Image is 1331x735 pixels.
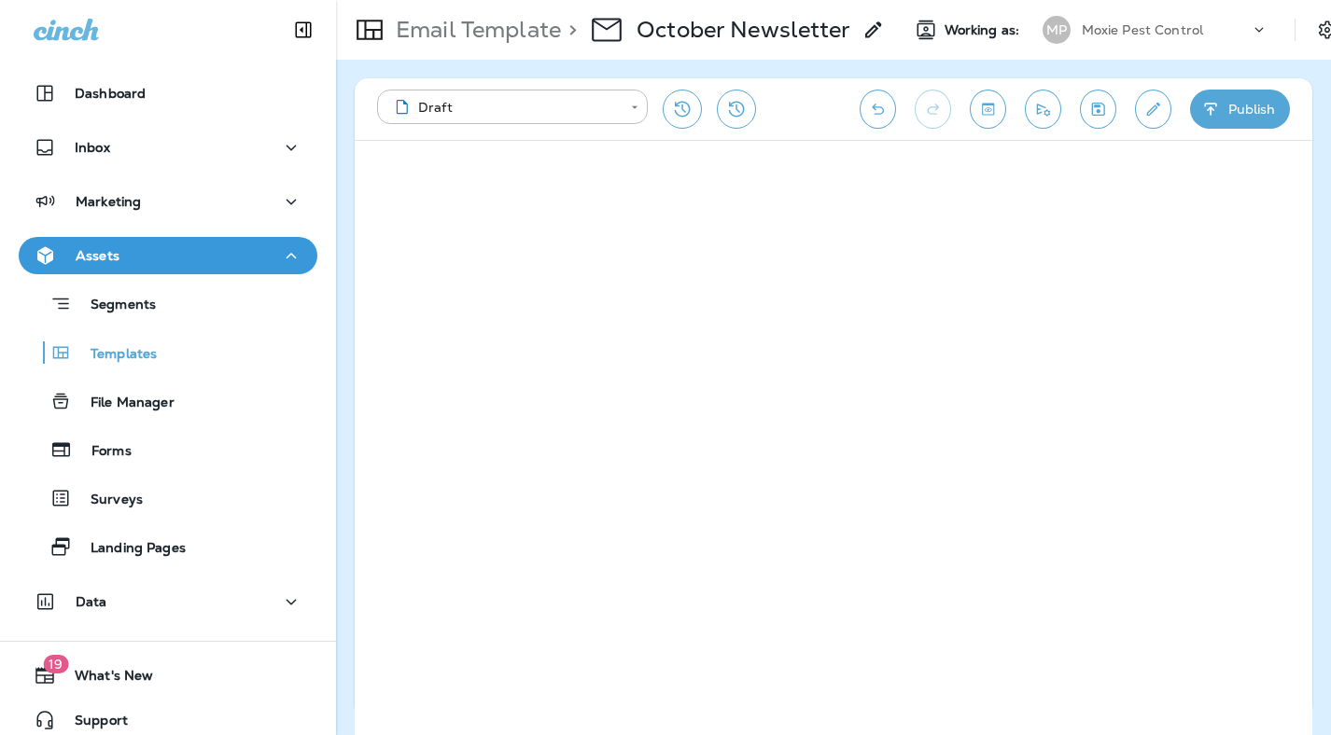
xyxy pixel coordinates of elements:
button: Dashboard [19,75,317,112]
button: Save [1080,90,1116,129]
p: Dashboard [75,86,146,101]
button: Edit details [1135,90,1171,129]
button: File Manager [19,381,317,421]
button: Send test email [1025,90,1061,129]
span: What's New [56,668,153,690]
button: 19What's New [19,657,317,694]
button: Restore from previous version [663,90,702,129]
button: Publish [1190,90,1290,129]
button: Collapse Sidebar [277,11,329,49]
p: Segments [72,297,156,315]
p: File Manager [72,395,175,412]
button: Data [19,583,317,620]
p: Surveys [72,492,143,509]
p: Email Template [388,16,561,44]
p: Templates [72,346,157,364]
p: October Newsletter [637,16,851,44]
button: Templates [19,333,317,372]
button: Segments [19,284,317,324]
p: Inbox [75,140,110,155]
p: Data [76,594,107,609]
p: Moxie Pest Control [1082,22,1204,37]
span: Support [56,713,128,735]
button: Marketing [19,183,317,220]
button: Inbox [19,129,317,166]
div: MP [1043,16,1071,44]
button: View Changelog [717,90,756,129]
button: Toggle preview [970,90,1006,129]
p: Marketing [76,194,141,209]
button: Surveys [19,478,317,518]
p: Forms [73,443,132,461]
button: Assets [19,237,317,274]
p: > [561,16,577,44]
span: Working as: [945,22,1024,38]
button: Landing Pages [19,527,317,566]
div: Draft [390,98,618,117]
span: 19 [43,655,68,673]
button: Undo [860,90,896,129]
p: Landing Pages [72,540,186,558]
p: Assets [76,248,119,263]
button: Forms [19,430,317,469]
